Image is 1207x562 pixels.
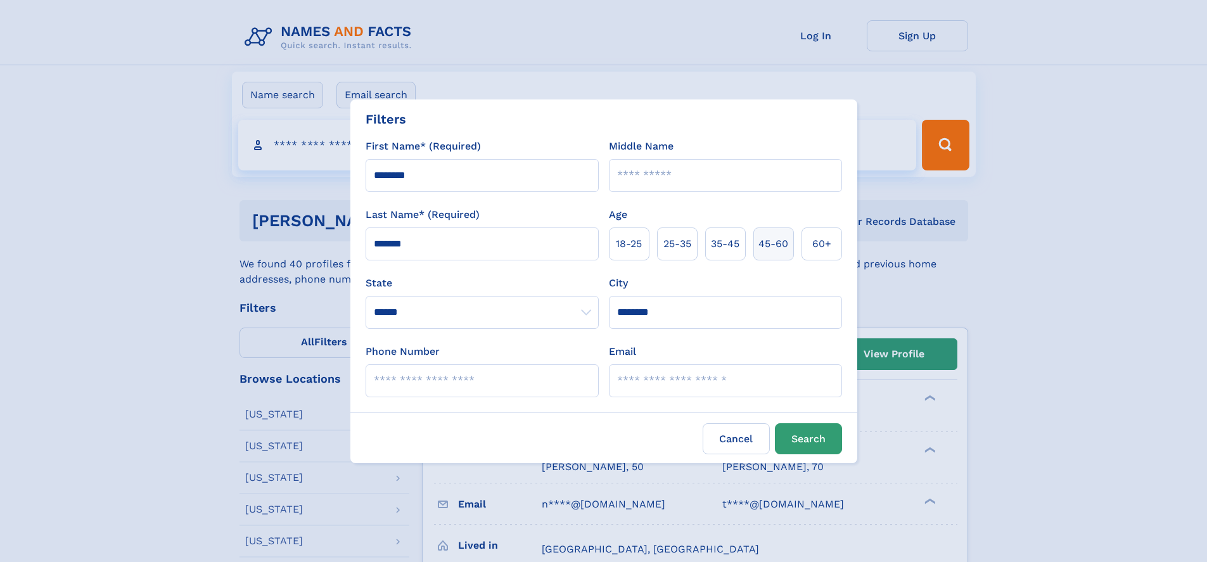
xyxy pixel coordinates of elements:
label: Last Name* (Required) [366,207,480,222]
span: 60+ [812,236,831,252]
div: Filters [366,110,406,129]
label: Email [609,344,636,359]
label: Age [609,207,627,222]
label: Middle Name [609,139,674,154]
label: City [609,276,628,291]
span: 35‑45 [711,236,739,252]
span: 25‑35 [663,236,691,252]
label: Phone Number [366,344,440,359]
label: Cancel [703,423,770,454]
button: Search [775,423,842,454]
span: 18‑25 [616,236,642,252]
label: First Name* (Required) [366,139,481,154]
label: State [366,276,599,291]
span: 45‑60 [758,236,788,252]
